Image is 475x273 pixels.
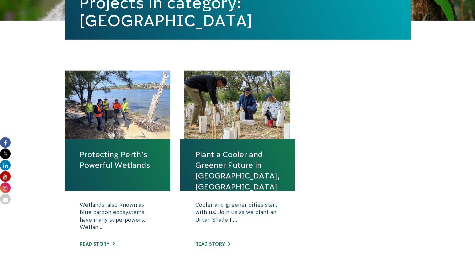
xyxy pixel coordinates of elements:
a: Read story [80,241,115,247]
a: Protecting Perth’s Powerful Wetlands [80,149,156,170]
p: Cooler and greener cities start with us! Join us as we plant an Urban Shade F... [195,201,280,234]
a: Plant a Cooler and Greener Future in [GEOGRAPHIC_DATA], [GEOGRAPHIC_DATA] [195,149,280,192]
p: Wetlands, also known as blue carbon ecosystems, have many superpowers. Wetlan... [80,201,156,234]
a: Read story [195,241,230,247]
